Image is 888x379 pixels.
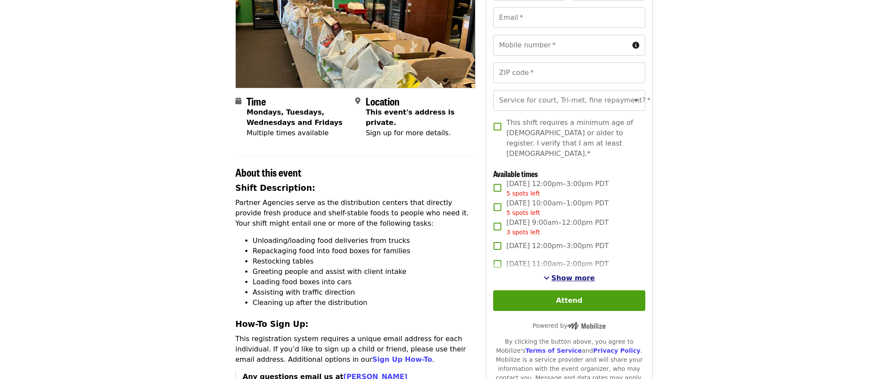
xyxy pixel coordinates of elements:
strong: How-To Sign Up: [235,320,309,329]
span: Powered by [532,322,606,329]
button: See more timeslots [544,273,595,283]
li: Greeting people and assist with client intake [253,267,475,277]
img: Powered by Mobilize [567,322,606,330]
span: Location [366,93,400,109]
p: Partner Agencies serve as the distribution centers that directly provide fresh produce and shelf-... [235,198,475,229]
span: Sign up for more details. [366,129,450,137]
li: Restocking tables [253,256,475,267]
a: Privacy Policy [593,347,641,354]
span: 3 spots left [507,229,540,236]
p: This registration system requires a unique email address for each individual. If you’d like to si... [235,334,475,365]
i: map-marker-alt icon [355,97,360,105]
li: Repackaging food into food boxes for families [253,246,475,256]
span: This event's address is private. [366,108,454,127]
span: Available times [493,168,538,179]
span: Time [247,93,266,109]
span: This shift requires a minimum age of [DEMOGRAPHIC_DATA] or older to register. I verify that I am ... [507,118,638,159]
button: Attend [493,290,645,311]
span: 5 spots left [507,190,540,197]
input: Mobile number [493,35,629,56]
a: Terms of Service [525,347,582,354]
span: 5 spots left [507,209,540,216]
li: Unloading/loading food deliveries from trucks [253,236,475,246]
button: Open [630,94,642,106]
input: ZIP code [493,62,645,83]
i: calendar icon [235,97,241,105]
span: [DATE] 11:00am–2:00pm PDT [507,259,609,269]
span: About this event [235,165,301,180]
input: Email [493,7,645,28]
strong: Shift Description: [235,183,315,193]
i: circle-info icon [632,41,639,50]
a: Sign Up How-To [372,355,432,363]
span: [DATE] 9:00am–12:00pm PDT [507,217,609,237]
li: Cleaning up after the distribution [253,298,475,308]
li: Assisting with traffic direction [253,287,475,298]
span: Show more [551,274,595,282]
li: Loading food boxes into cars [253,277,475,287]
span: [DATE] 12:00pm–3:00pm PDT [507,179,609,198]
strong: Mondays, Tuesdays, Wednesdays and Fridays [247,108,343,127]
span: [DATE] 12:00pm–3:00pm PDT [507,241,609,251]
div: Multiple times available [247,128,348,138]
span: [DATE] 10:00am–1:00pm PDT [507,198,609,217]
